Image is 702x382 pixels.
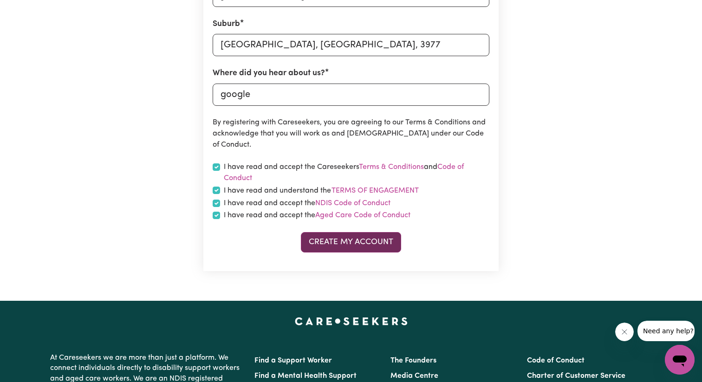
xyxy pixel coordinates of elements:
label: I have read and accept the Careseekers and [224,162,489,184]
a: Code of Conduct [527,357,585,364]
a: Code of Conduct [224,163,464,182]
label: I have read and accept the [224,198,390,209]
a: Careseekers home page [295,317,408,325]
iframe: Message from company [637,321,695,341]
label: I have read and accept the [224,210,410,221]
a: Find a Support Worker [254,357,332,364]
button: Create My Account [301,232,401,253]
label: I have read and understand the [224,185,419,197]
iframe: Button to launch messaging window [665,345,695,375]
a: Media Centre [390,372,438,380]
label: Suburb [213,18,240,30]
a: Aged Care Code of Conduct [315,212,410,219]
a: The Founders [390,357,436,364]
button: I have read and understand the [331,185,419,197]
a: Charter of Customer Service [527,372,625,380]
input: e.g. North Bondi, New South Wales [213,34,489,56]
a: Terms & Conditions [359,163,424,171]
p: By registering with Careseekers, you are agreeing to our Terms & Conditions and acknowledge that ... [213,117,489,150]
input: e.g. Google, word of mouth etc. [213,84,489,106]
label: Where did you hear about us? [213,67,325,79]
a: NDIS Code of Conduct [315,200,390,207]
iframe: Close message [615,323,634,341]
